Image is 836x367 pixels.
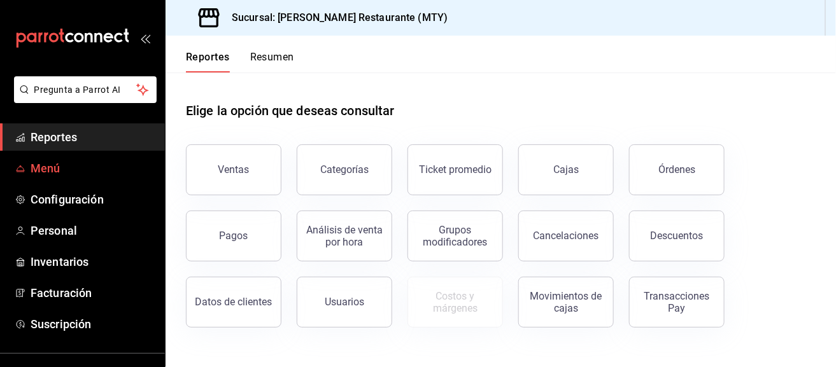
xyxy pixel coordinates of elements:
button: Cajas [518,144,614,195]
div: Pagos [220,230,248,242]
div: Datos de clientes [195,296,273,308]
button: Categorías [297,144,392,195]
div: Usuarios [325,296,364,308]
button: Movimientos de cajas [518,277,614,328]
div: Ventas [218,163,250,176]
button: Contrata inventarios para ver este reporte [407,277,503,328]
div: Análisis de venta por hora [305,224,384,248]
button: Grupos modificadores [407,211,503,261]
span: Facturación [31,284,155,301]
div: Costos y márgenes [416,290,495,314]
span: Menú [31,160,155,177]
button: Transacciones Pay [629,277,725,328]
button: Ticket promedio [407,144,503,195]
span: Suscripción [31,315,155,333]
button: Descuentos [629,211,725,261]
button: Ventas [186,144,281,195]
h3: Sucursal: [PERSON_NAME] Restaurante (MTY) [222,10,448,25]
div: Descuentos [651,230,704,242]
span: Personal [31,222,155,239]
div: Grupos modificadores [416,224,495,248]
button: Pregunta a Parrot AI [14,76,157,103]
h1: Elige la opción que deseas consultar [186,101,395,120]
button: Órdenes [629,144,725,195]
button: Usuarios [297,277,392,328]
button: Resumen [250,51,294,73]
button: open_drawer_menu [140,33,150,43]
span: Configuración [31,191,155,208]
span: Inventarios [31,253,155,270]
div: navigation tabs [186,51,294,73]
span: Reportes [31,128,155,146]
div: Cajas [553,163,579,176]
div: Ticket promedio [419,163,492,176]
div: Órdenes [658,163,695,176]
button: Reportes [186,51,230,73]
button: Pagos [186,211,281,261]
button: Cancelaciones [518,211,614,261]
span: Pregunta a Parrot AI [34,83,137,97]
button: Análisis de venta por hora [297,211,392,261]
div: Cancelaciones [534,230,599,242]
a: Pregunta a Parrot AI [9,92,157,106]
div: Movimientos de cajas [527,290,606,314]
button: Datos de clientes [186,277,281,328]
div: Transacciones Pay [637,290,716,314]
div: Categorías [320,163,369,176]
